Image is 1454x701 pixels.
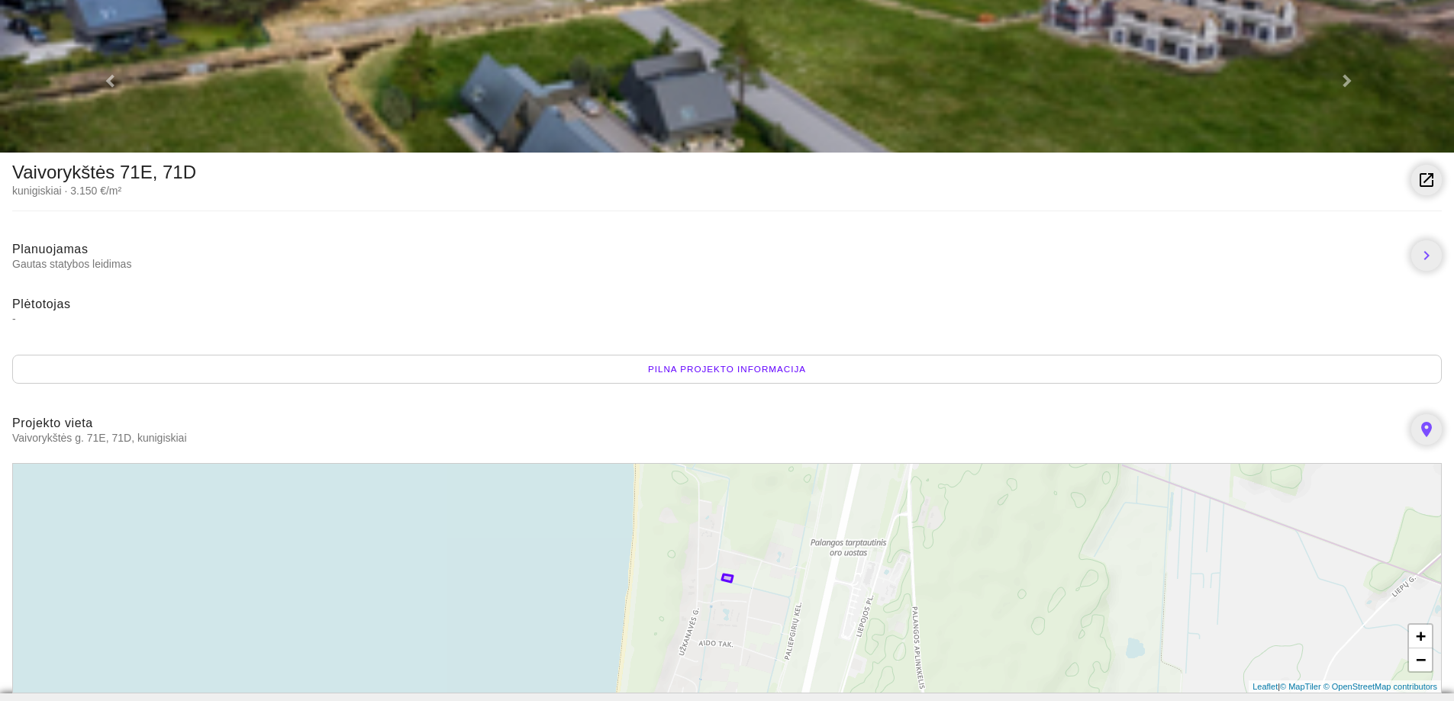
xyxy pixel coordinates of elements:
[1411,414,1442,445] a: place
[12,297,71,310] span: Plėtotojas
[1409,648,1432,671] a: Zoom out
[12,183,196,198] div: kunigiskiai · 3.150 €/m²
[1411,240,1442,271] a: chevron_right
[1323,682,1437,691] a: © OpenStreetMap contributors
[12,257,1399,271] span: Gautas statybos leidimas
[12,165,196,180] div: Vaivorykštės 71E, 71D
[12,431,1399,445] span: Vaivorykštės g. 71E, 71D, kunigiskiai
[1417,171,1436,189] i: launch
[1417,246,1436,265] i: chevron_right
[1253,682,1278,691] a: Leaflet
[1249,680,1441,693] div: |
[1280,682,1321,691] a: © MapTiler
[12,312,1442,326] span: -
[12,355,1442,384] div: Pilna projekto informacija
[1409,625,1432,648] a: Zoom in
[1411,165,1442,195] a: launch
[12,416,93,429] span: Projekto vieta
[1417,420,1436,439] i: place
[12,243,89,256] span: Planuojamas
